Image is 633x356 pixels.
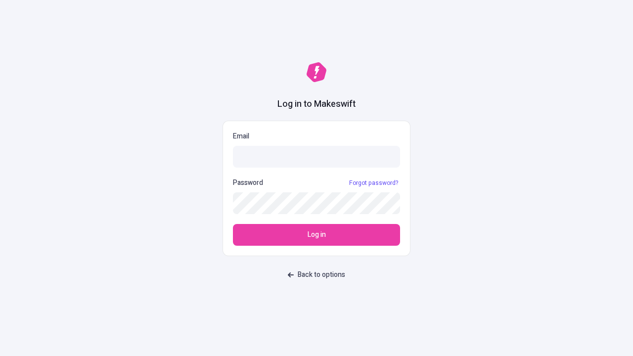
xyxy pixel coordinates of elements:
[233,131,400,142] p: Email
[233,146,400,168] input: Email
[347,179,400,187] a: Forgot password?
[282,266,351,284] button: Back to options
[233,178,263,188] p: Password
[298,269,345,280] span: Back to options
[233,224,400,246] button: Log in
[277,98,356,111] h1: Log in to Makeswift
[308,229,326,240] span: Log in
